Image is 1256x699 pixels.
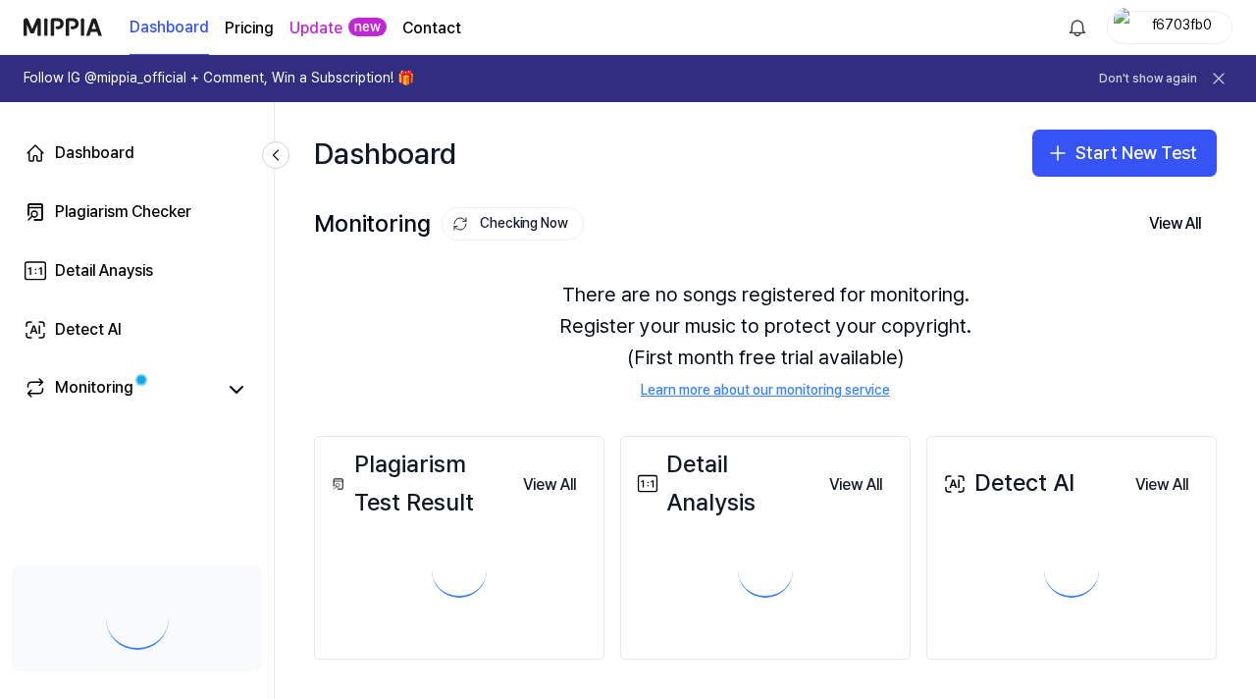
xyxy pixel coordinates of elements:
a: Dashboard [130,1,209,55]
button: View All [1133,204,1217,243]
div: Detail Anaysis [55,259,153,283]
div: Plagiarism Test Result [327,446,507,521]
div: There are no songs registered for monitoring. Register your music to protect your copyright. (Fir... [314,255,1217,424]
button: Don't show again [1099,71,1197,87]
div: Detect AI [939,464,1074,502]
a: Dashboard [12,130,262,177]
div: new [348,18,387,37]
a: Update [289,17,342,40]
div: Dashboard [314,122,456,185]
a: View All [813,463,898,505]
div: Dashboard [55,141,134,165]
div: Detect AI [55,318,122,342]
button: View All [1120,465,1204,505]
div: Monitoring [55,376,133,403]
a: Detect AI [12,306,262,353]
img: profile [1114,8,1137,47]
button: View All [507,465,592,505]
button: profilef6703fb0 [1107,11,1232,44]
div: Monitoring [314,205,584,242]
a: View All [1120,463,1204,505]
div: Detail Analysis [633,446,813,521]
h1: Follow IG @mippia_official + Comment, Win a Subscription! 🎁 [24,69,414,88]
a: View All [507,463,592,505]
div: f6703fb0 [1143,16,1220,37]
button: View All [813,465,898,505]
a: Plagiarism Checker [12,188,262,236]
button: Start New Test [1032,130,1217,177]
a: Pricing [225,17,274,40]
img: 알림 [1066,16,1089,39]
a: Detail Anaysis [12,247,262,295]
a: Learn more about our monitoring service [641,381,890,401]
div: Plagiarism Checker [55,200,191,224]
button: Checking Now [442,207,584,241]
a: Monitoring [24,376,215,403]
a: Contact [402,17,461,40]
